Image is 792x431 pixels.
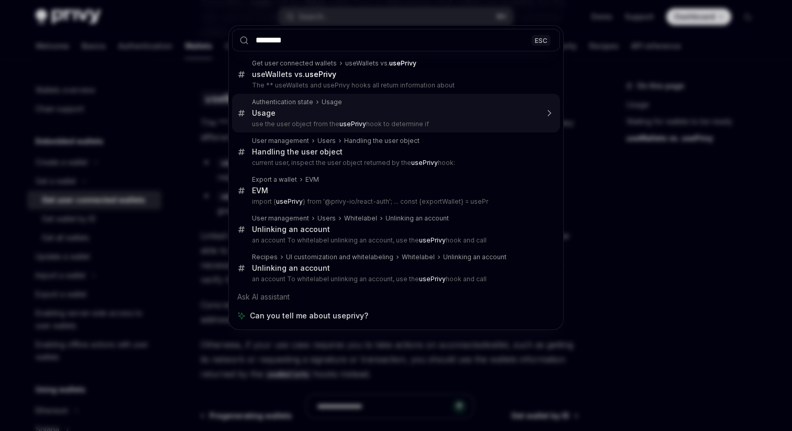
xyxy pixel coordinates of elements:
[411,159,438,167] b: usePrivy
[419,236,446,244] b: usePrivy
[322,98,342,106] div: Usage
[443,253,507,261] div: Unlinking an account
[252,120,538,128] p: use the user object from the hook to determine if
[252,236,538,245] p: an account To whitelabel unlinking an account, use the hook and call
[252,197,538,206] p: import { } from '@privy-io/react-auth'; ... const {exportWallet} = usePr
[286,253,393,261] div: UI customization and whitelabeling
[276,197,303,205] b: usePrivy
[252,214,309,223] div: User management
[252,147,343,157] div: Handling the user object
[344,137,420,145] div: Handling the user object
[252,159,538,167] p: current user, inspect the user object returned by the hook:
[252,70,336,79] div: useWallets vs.
[305,70,336,79] b: usePrivy
[389,59,416,67] b: usePrivy
[305,175,319,184] div: EVM
[252,98,313,106] div: Authentication state
[252,81,538,90] p: The ** useWallets and usePrivy hooks all return information about
[345,59,416,68] div: useWallets vs.
[252,253,278,261] div: Recipes
[339,120,366,128] b: usePrivy
[419,275,446,283] b: usePrivy
[252,175,297,184] div: Export a wallet
[317,214,336,223] div: Users
[252,186,268,195] div: EVM
[232,288,560,306] div: Ask AI assistant
[250,311,368,321] span: Can you tell me about useprivy?
[252,263,330,273] div: Unlinking an account
[252,275,538,283] p: an account To whitelabel unlinking an account, use the hook and call
[252,225,330,234] div: Unlinking an account
[402,253,435,261] div: Whitelabel
[344,214,377,223] div: Whitelabel
[252,108,276,118] div: Usage
[317,137,336,145] div: Users
[252,137,309,145] div: User management
[386,214,449,223] div: Unlinking an account
[532,35,551,46] div: ESC
[252,59,337,68] div: Get user connected wallets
